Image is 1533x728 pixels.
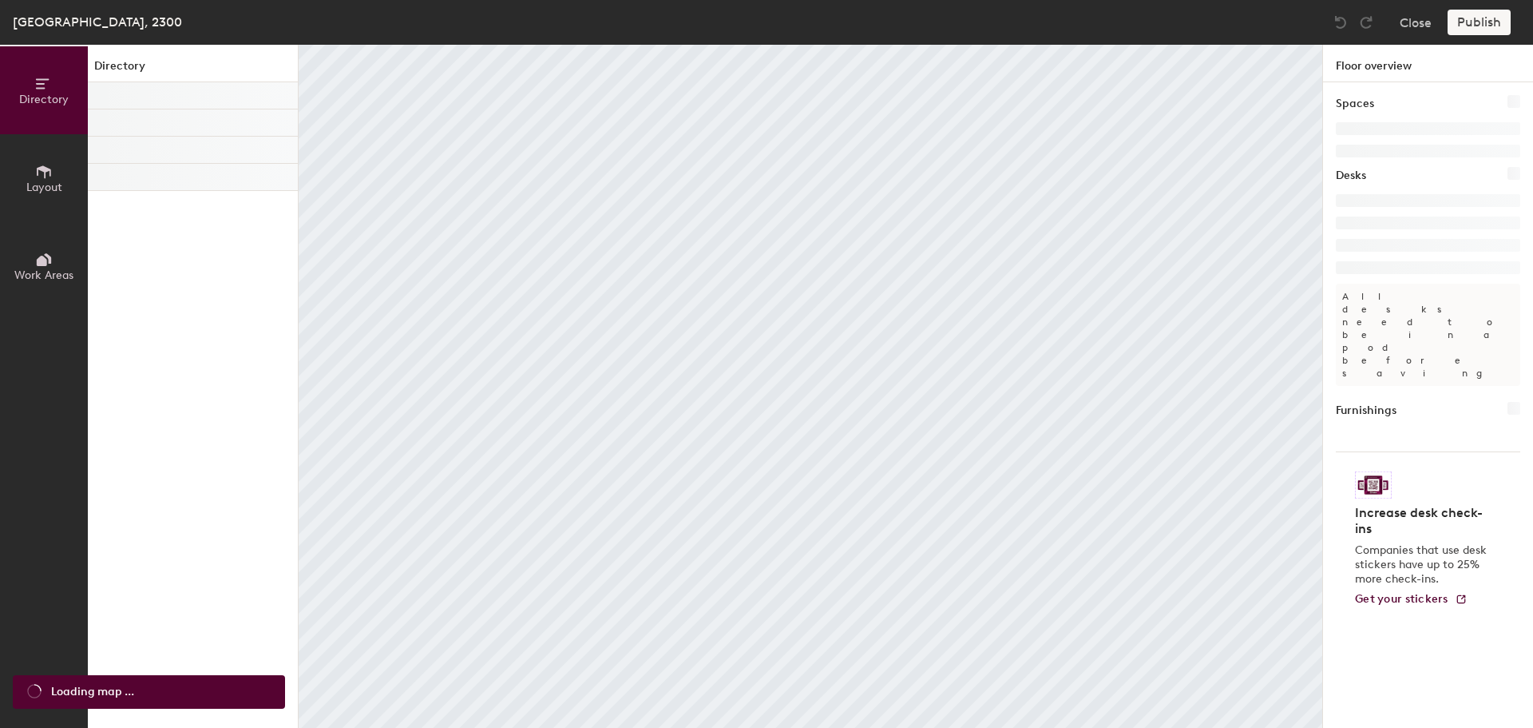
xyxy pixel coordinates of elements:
[1355,593,1468,607] a: Get your stickers
[13,12,182,32] div: [GEOGRAPHIC_DATA], 2300
[1333,14,1349,30] img: Undo
[1355,471,1392,499] img: Sticker logo
[1355,505,1491,537] h4: Increase desk check-ins
[51,683,134,701] span: Loading map ...
[19,93,69,106] span: Directory
[1336,167,1366,185] h1: Desks
[88,58,298,82] h1: Directory
[1336,95,1374,113] h1: Spaces
[1336,402,1396,420] h1: Furnishings
[26,181,62,194] span: Layout
[1358,14,1374,30] img: Redo
[1336,284,1520,386] p: All desks need to be in a pod before saving
[14,269,73,282] span: Work Areas
[1355,543,1491,587] p: Companies that use desk stickers have up to 25% more check-ins.
[1355,592,1448,606] span: Get your stickers
[1400,10,1432,35] button: Close
[299,45,1322,728] canvas: Map
[1323,45,1533,82] h1: Floor overview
